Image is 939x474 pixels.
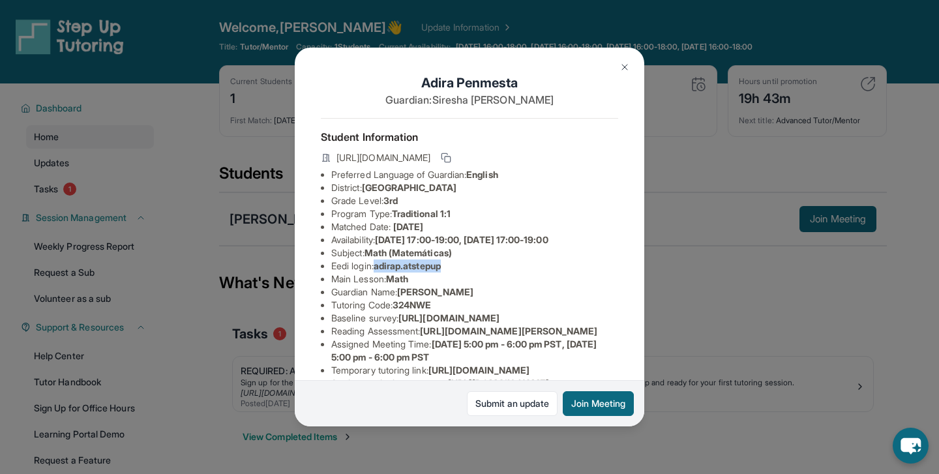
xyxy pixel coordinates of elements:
h4: Student Information [321,129,618,145]
span: [PERSON_NAME] [397,286,473,297]
li: Assigned Meeting Time : [331,338,618,364]
button: Join Meeting [563,391,634,416]
span: 3rd [383,195,398,206]
li: Program Type: [331,207,618,220]
li: Temporary tutoring link : [331,364,618,377]
span: adirap.atstepup [374,260,441,271]
li: Guardian Name : [331,286,618,299]
span: [URL][DOMAIN_NAME] [398,312,499,323]
span: [DATE] 17:00-19:00, [DATE] 17:00-19:00 [375,234,548,245]
li: Student end-of-year survey : [331,377,618,390]
span: [DATE] 5:00 pm - 6:00 pm PST, [DATE] 5:00 pm - 6:00 pm PST [331,338,597,363]
img: Close Icon [619,62,630,72]
span: Math (Matemáticas) [365,247,452,258]
span: [URL][DOMAIN_NAME][PERSON_NAME] [420,325,597,336]
li: Subject : [331,246,618,259]
li: Reading Assessment : [331,325,618,338]
li: Preferred Language of Guardian: [331,168,618,181]
button: chat-button [893,428,929,464]
span: 324NWE [393,299,431,310]
span: [DATE] [393,221,423,232]
span: Math [386,273,408,284]
li: District: [331,181,618,194]
h1: Adira Penmesta [321,74,618,92]
li: Baseline survey : [331,312,618,325]
li: Tutoring Code : [331,299,618,312]
span: [URL][DOMAIN_NAME] [448,378,549,389]
span: [URL][DOMAIN_NAME] [428,364,529,376]
p: Guardian: Siresha [PERSON_NAME] [321,92,618,108]
span: English [466,169,498,180]
span: Traditional 1:1 [392,208,451,219]
li: Grade Level: [331,194,618,207]
span: [GEOGRAPHIC_DATA] [362,182,456,193]
a: Submit an update [467,391,558,416]
li: Main Lesson : [331,273,618,286]
span: [URL][DOMAIN_NAME] [336,151,430,164]
li: Matched Date: [331,220,618,233]
li: Eedi login : [331,259,618,273]
button: Copy link [438,150,454,166]
li: Availability: [331,233,618,246]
